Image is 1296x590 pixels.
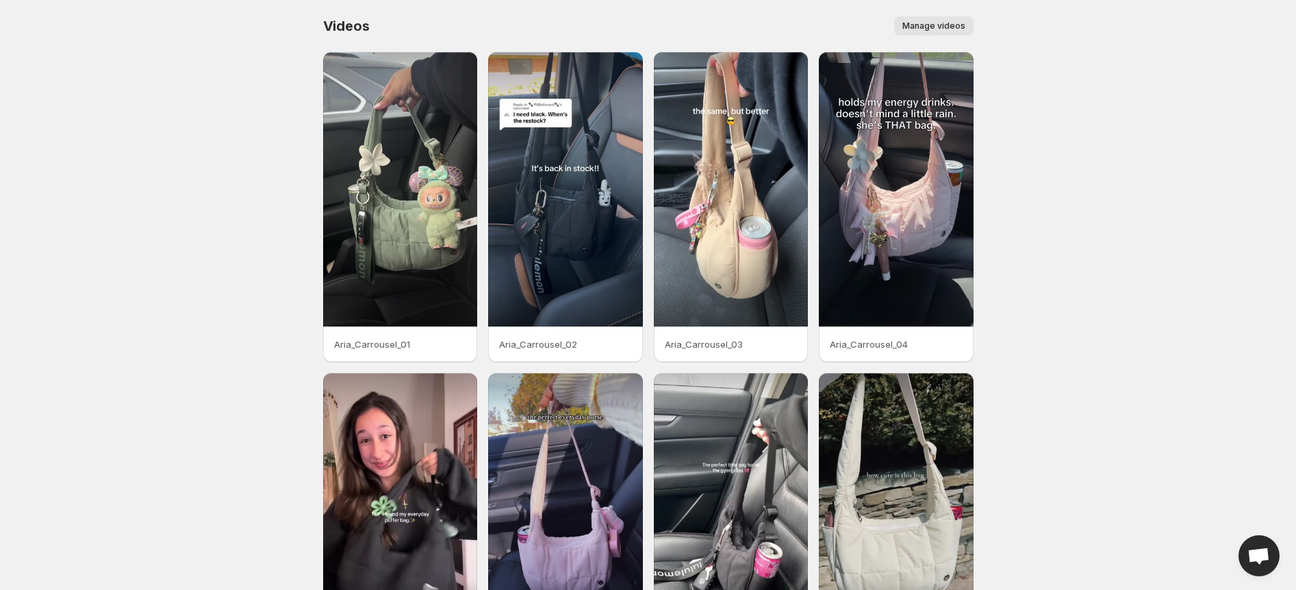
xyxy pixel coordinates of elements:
[1238,535,1280,576] a: Open chat
[499,337,632,351] p: Aria_Carrousel_02
[665,337,798,351] p: Aria_Carrousel_03
[902,21,965,31] span: Manage videos
[830,337,963,351] p: Aria_Carrousel_04
[894,16,974,36] button: Manage videos
[323,18,370,34] span: Videos
[334,337,467,351] p: Aria_Carrousel_01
